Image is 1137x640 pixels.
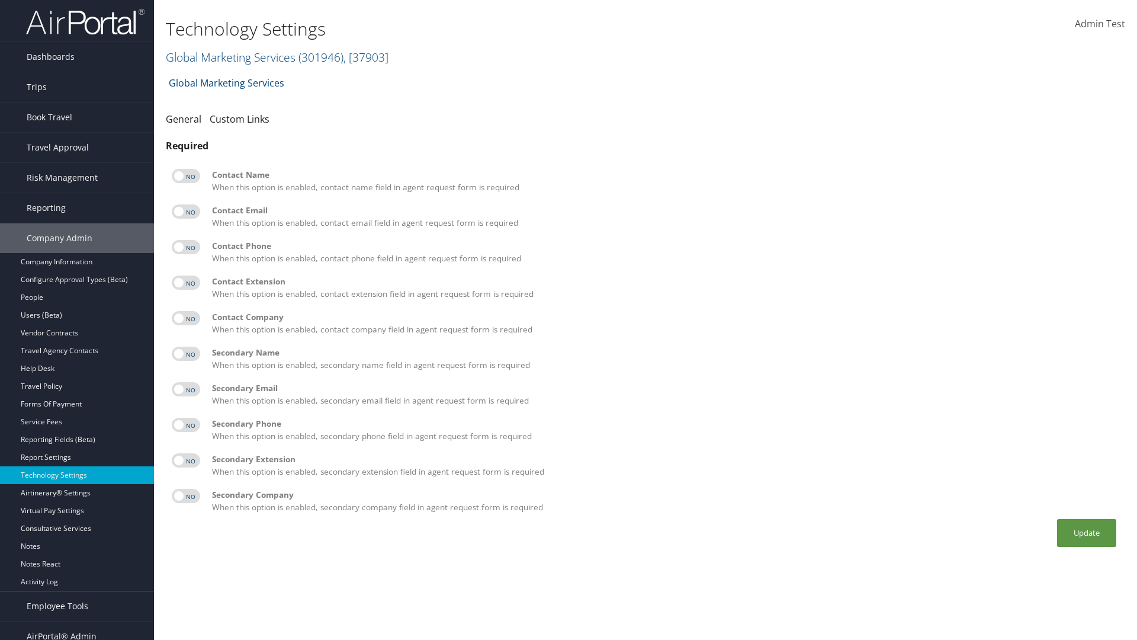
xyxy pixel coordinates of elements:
a: General [166,113,201,126]
a: Admin Test [1075,6,1125,43]
span: Employee Tools [27,591,88,621]
label: When this option is enabled, secondary phone field in agent request form is required [212,418,1119,442]
a: Global Marketing Services [169,71,284,95]
span: Trips [27,72,47,102]
label: When this option is enabled, contact email field in agent request form is required [212,204,1119,229]
div: Secondary Name [212,347,1119,359]
span: Admin Test [1075,17,1125,30]
h1: Technology Settings [166,17,805,41]
div: Contact Email [212,204,1119,216]
span: , [ 37903 ] [343,49,388,65]
label: When this option is enabled, secondary company field in agent request form is required [212,489,1119,513]
span: Travel Approval [27,133,89,162]
span: Reporting [27,193,66,223]
label: When this option is enabled, contact phone field in agent request form is required [212,240,1119,264]
div: Contact Phone [212,240,1119,252]
a: Custom Links [210,113,269,126]
label: When this option is enabled, contact name field in agent request form is required [212,169,1119,193]
span: Company Admin [27,223,92,253]
a: Global Marketing Services [166,49,388,65]
label: When this option is enabled, secondary extension field in agent request form is required [212,453,1119,478]
div: Secondary Email [212,382,1119,394]
button: Update [1057,519,1116,547]
span: ( 301946 ) [298,49,343,65]
label: When this option is enabled, secondary email field in agent request form is required [212,382,1119,407]
div: Secondary Phone [212,418,1119,430]
img: airportal-logo.png [26,8,144,36]
span: Risk Management [27,163,98,193]
div: Contact Extension [212,276,1119,287]
div: Secondary Company [212,489,1119,501]
div: Contact Company [212,311,1119,323]
label: When this option is enabled, contact extension field in agent request form is required [212,276,1119,300]
div: Secondary Extension [212,453,1119,465]
label: When this option is enabled, contact company field in agent request form is required [212,311,1119,335]
div: Required [166,139,1125,153]
div: Contact Name [212,169,1119,181]
label: When this option is enabled, secondary name field in agent request form is required [212,347,1119,371]
span: Dashboards [27,42,75,72]
span: Book Travel [27,103,72,132]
